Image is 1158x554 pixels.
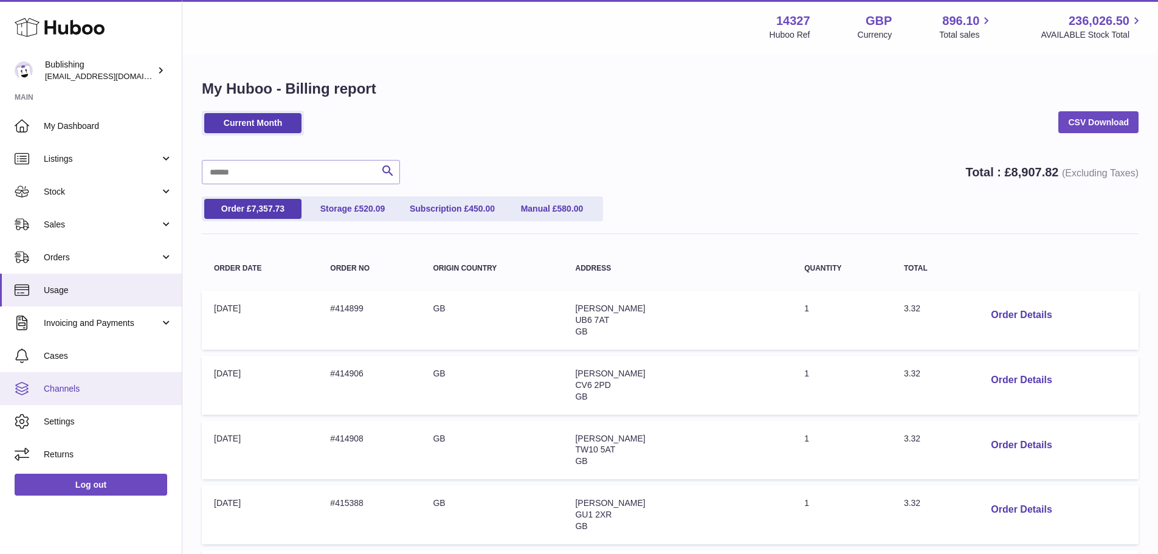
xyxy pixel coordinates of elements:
span: GB [575,327,587,336]
th: Total [892,252,969,285]
span: 580.00 [557,204,584,213]
button: Order Details [981,433,1061,458]
span: (Excluding Taxes) [1062,168,1139,178]
span: GB [575,456,587,466]
span: 520.09 [359,204,385,213]
span: Settings [44,416,173,428]
th: Address [563,252,792,285]
td: [DATE] [202,356,318,415]
span: 3.32 [904,434,920,443]
span: Cases [44,350,173,362]
span: Listings [44,153,160,165]
span: 236,026.50 [1069,13,1129,29]
td: 1 [792,291,892,350]
span: TW10 5AT [575,445,615,454]
span: [PERSON_NAME] [575,434,645,443]
span: Orders [44,252,160,263]
th: Order no [318,252,421,285]
span: Stock [44,186,160,198]
span: [PERSON_NAME] [575,498,645,508]
span: 450.00 [469,204,495,213]
span: 3.32 [904,369,920,378]
th: Origin Country [421,252,563,285]
a: Manual £580.00 [503,199,601,219]
a: Storage £520.09 [304,199,401,219]
span: Channels [44,383,173,395]
td: GB [421,421,563,480]
span: 3.32 [904,498,920,508]
span: Total sales [939,29,993,41]
img: internalAdmin-14327@internal.huboo.com [15,61,33,80]
td: #414906 [318,356,421,415]
span: 8,907.82 [1012,165,1059,179]
td: 1 [792,356,892,415]
td: GB [421,356,563,415]
strong: 14327 [776,13,810,29]
a: Order £7,357.73 [204,199,302,219]
td: GB [421,485,563,544]
td: GB [421,291,563,350]
span: UB6 7AT [575,315,609,325]
td: [DATE] [202,485,318,544]
a: Subscription £450.00 [404,199,501,219]
strong: GBP [866,13,892,29]
td: #415388 [318,485,421,544]
div: Currency [858,29,892,41]
td: #414908 [318,421,421,480]
th: Quantity [792,252,892,285]
button: Order Details [981,303,1061,328]
strong: Total : £ [965,165,1139,179]
a: 896.10 Total sales [939,13,993,41]
a: Log out [15,474,167,496]
a: CSV Download [1058,111,1139,133]
span: 7,357.73 [252,204,285,213]
span: Returns [44,449,173,460]
a: 236,026.50 AVAILABLE Stock Total [1041,13,1143,41]
div: Huboo Ref [770,29,810,41]
td: 1 [792,485,892,544]
span: [PERSON_NAME] [575,303,645,313]
span: [EMAIL_ADDRESS][DOMAIN_NAME] [45,71,179,81]
div: Bublishing [45,59,154,82]
span: 3.32 [904,303,920,313]
td: [DATE] [202,291,318,350]
td: [DATE] [202,421,318,480]
span: Usage [44,285,173,296]
h1: My Huboo - Billing report [202,79,1139,99]
button: Order Details [981,497,1061,522]
td: 1 [792,421,892,480]
th: Order Date [202,252,318,285]
span: [PERSON_NAME] [575,369,645,378]
button: Order Details [981,368,1061,393]
span: GB [575,392,587,401]
td: #414899 [318,291,421,350]
a: Current Month [204,113,302,133]
span: GU1 2XR [575,510,612,519]
span: Sales [44,219,160,230]
span: 896.10 [942,13,979,29]
span: AVAILABLE Stock Total [1041,29,1143,41]
span: CV6 2PD [575,380,610,390]
span: GB [575,521,587,531]
span: My Dashboard [44,120,173,132]
span: Invoicing and Payments [44,317,160,329]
